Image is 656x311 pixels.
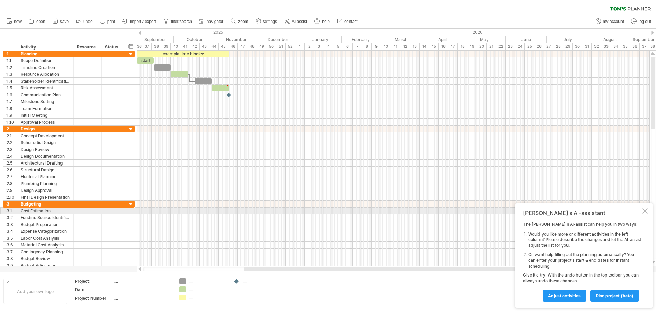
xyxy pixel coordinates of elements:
[247,43,257,50] div: 48
[525,43,534,50] div: 25
[254,17,279,26] a: settings
[20,228,70,235] div: Expense Categorization
[6,64,17,71] div: 1.2
[20,98,70,105] div: Milestone Setting
[6,132,17,139] div: 2.1
[171,19,192,24] span: filter/search
[209,43,219,50] div: 44
[573,43,582,50] div: 30
[590,290,639,302] a: plan project (beta)
[429,43,439,50] div: 15
[611,43,620,50] div: 34
[114,287,171,293] div: ....
[20,44,70,51] div: Activity
[629,17,653,26] a: log out
[6,85,17,91] div: 1.5
[381,43,391,50] div: 10
[496,43,506,50] div: 22
[263,19,277,24] span: settings
[20,51,70,57] div: Planning
[362,43,372,50] div: 8
[640,43,649,50] div: 37
[6,146,17,153] div: 2.3
[137,57,154,64] div: start
[20,119,70,125] div: Approval Process
[20,78,70,84] div: Stakeholder Identification
[14,19,22,24] span: new
[75,287,112,293] div: Date:
[20,201,70,207] div: Budgeting
[98,17,117,26] a: print
[547,36,589,43] div: July 2026
[6,255,17,262] div: 3.8
[548,293,581,298] span: Adjust activities
[353,43,362,50] div: 7
[189,286,227,292] div: ....
[51,17,71,26] a: save
[299,36,342,43] div: January 2026
[27,17,47,26] a: open
[229,17,250,26] a: zoom
[180,43,190,50] div: 41
[189,295,227,300] div: ....
[257,43,266,50] div: 49
[6,214,17,221] div: 3.2
[6,71,17,77] div: 1.3
[467,43,477,50] div: 19
[6,228,17,235] div: 3.4
[528,252,641,269] li: Or, want help filling out the planning automatically? You can enter your project's start & end da...
[133,36,174,43] div: September 2025
[161,43,171,50] div: 39
[114,278,171,284] div: ....
[314,43,324,50] div: 3
[121,17,158,26] a: import / export
[410,43,420,50] div: 13
[20,160,70,166] div: Architectural Drafting
[20,126,70,132] div: Design
[243,278,281,284] div: ....
[20,105,70,112] div: Team Formation
[528,231,641,249] li: Would you like more or different activities in the left column? Please describe the changes and l...
[36,19,45,24] span: open
[6,242,17,248] div: 3.6
[6,105,17,112] div: 1.8
[83,19,93,24] span: undo
[6,112,17,118] div: 1.9
[589,36,631,43] div: August 2026
[322,19,330,24] span: help
[130,19,156,24] span: import / export
[3,279,67,304] div: Add your own logo
[20,146,70,153] div: Design Review
[60,19,69,24] span: save
[313,17,332,26] a: help
[219,43,228,50] div: 45
[543,290,586,302] a: Adjust activities
[276,43,286,50] div: 51
[420,43,429,50] div: 14
[20,167,70,173] div: Structural Design
[257,36,299,43] div: December 2025
[6,160,17,166] div: 2.5
[6,187,17,194] div: 2.9
[343,43,353,50] div: 6
[6,51,17,57] div: 1
[107,19,115,24] span: print
[515,43,525,50] div: 24
[238,19,248,24] span: zoom
[20,180,70,187] div: Plumbing Planning
[639,19,651,24] span: log out
[20,262,70,269] div: Budget Adjustment
[523,222,641,301] div: The [PERSON_NAME]'s AI-assist can help you in two ways: Give it a try! With the undo button in th...
[344,19,358,24] span: contact
[228,43,238,50] div: 46
[305,43,314,50] div: 2
[458,43,467,50] div: 18
[20,194,70,200] div: Final Design Presentation
[20,249,70,255] div: Contingency Planning
[603,19,624,24] span: my account
[200,43,209,50] div: 43
[534,43,544,50] div: 26
[20,85,70,91] div: Risk Assessment
[506,43,515,50] div: 23
[20,139,70,146] div: Schematic Design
